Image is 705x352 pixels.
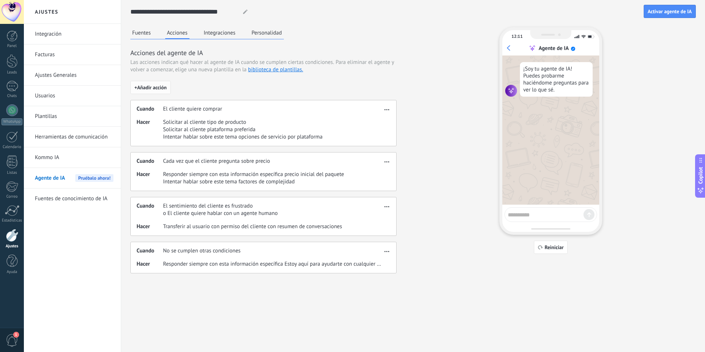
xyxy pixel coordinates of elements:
li: Facturas [24,44,121,65]
li: Plantillas [24,106,121,127]
span: Cuando [137,158,163,165]
a: Integración [35,24,113,44]
span: No se cumplen otras condiciones [163,247,241,255]
button: Integraciones [202,27,238,38]
div: Agente de IA [539,45,569,52]
span: Cada vez que el cliente pregunta sobre precio [163,158,270,165]
span: Intentar hablar sobre este tema factores de complejidad [163,178,344,186]
span: Responder siempre con esta información específica precio inicial del paquete [163,171,344,178]
div: Estadísticas [1,218,23,223]
span: Agente de IA [35,168,65,188]
span: Intentar hablar sobre este tema opciones de servicio por plataforma [163,133,322,141]
div: Listas [1,170,23,175]
img: agent icon [505,85,517,97]
div: Chats [1,94,23,98]
span: Solicitar al cliente tipo de producto [163,119,322,126]
span: Activar agente de IA [648,9,692,14]
li: Agente de IA [24,168,121,188]
span: Solicitar al cliente plataforma preferida [163,126,322,133]
span: Cuando [137,202,163,217]
a: Herramientas de comunicación [35,127,113,147]
span: Transferir al usuario con permiso del cliente con resumen de conversaciones [163,223,342,230]
div: Ajustes [1,244,23,249]
span: Copilot [697,167,704,184]
a: Usuarios [35,86,113,106]
li: Fuentes de conocimiento de IA [24,188,121,209]
span: Hacer [137,261,163,268]
div: 12:11 [511,34,523,39]
div: Panel [1,44,23,49]
div: Ayuda [1,270,23,274]
span: Cuando [137,105,163,113]
button: Acciones [165,27,189,39]
div: WhatsApp [1,118,22,125]
button: +Añadir acción [130,81,171,94]
button: Reiniciar [534,241,568,254]
li: Ajustes Generales [24,65,121,86]
span: Las acciones indican qué hacer al agente de IA cuando se cumplen ciertas condiciones. [130,59,334,66]
button: Activar agente de IA [644,5,696,18]
span: Hacer [137,223,163,230]
span: Hacer [137,119,163,141]
h3: Acciones del agente de IA [130,48,397,57]
button: Personalidad [250,27,284,38]
span: Pruébalo ahora! [75,174,113,182]
span: Reiniciar [545,245,564,250]
li: Integración [24,24,121,44]
a: Plantillas [35,106,113,127]
span: 1 [13,332,19,338]
div: Calendario [1,145,23,150]
button: Fuentes [130,27,153,38]
li: Usuarios [24,86,121,106]
span: Para eliminar el agente y volver a comenzar, elige una nueva plantilla en la [130,59,394,73]
a: Agente de IAPruébalo ahora! [35,168,113,188]
a: Ajustes Generales [35,65,113,86]
span: Cuando [137,247,163,255]
div: Leads [1,70,23,75]
a: Facturas [35,44,113,65]
li: Herramientas de comunicación [24,127,121,147]
span: Hacer [137,171,163,186]
a: biblioteca de plantillas. [248,66,303,73]
a: Kommo IA [35,147,113,168]
span: El sentimiento del cliente es frustrado [163,202,278,210]
span: El cliente quiere comprar [163,105,222,113]
div: Correo [1,194,23,199]
span: Responder siempre con esta información específica Estoy aquí para ayudarte con cualquier pregunta... [163,261,382,268]
div: ¡Soy tu agente de IA! Puedes probarme haciéndome preguntas para ver lo que sé. [520,62,593,97]
a: Fuentes de conocimiento de IA [35,188,113,209]
span: o El cliente quiere hablar con un agente humano [163,210,278,217]
li: Kommo IA [24,147,121,168]
span: + Añadir acción [134,85,167,90]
